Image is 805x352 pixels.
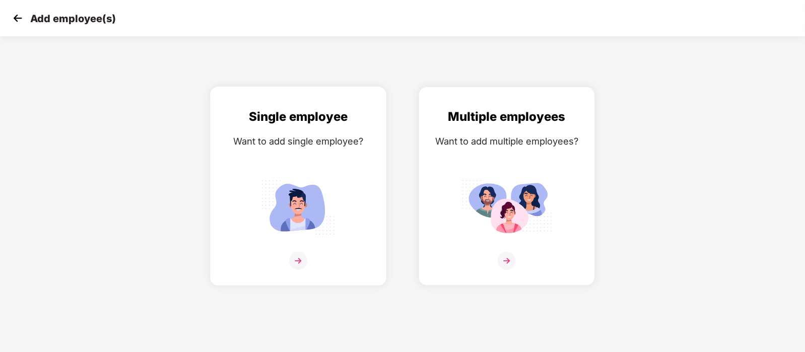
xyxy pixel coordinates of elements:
[221,107,376,126] div: Single employee
[498,252,516,270] img: svg+xml;base64,PHN2ZyB4bWxucz0iaHR0cDovL3d3dy53My5vcmcvMjAwMC9zdmciIHdpZHRoPSIzNiIgaGVpZ2h0PSIzNi...
[461,176,552,239] img: svg+xml;base64,PHN2ZyB4bWxucz0iaHR0cDovL3d3dy53My5vcmcvMjAwMC9zdmciIGlkPSJNdWx0aXBsZV9lbXBsb3llZS...
[253,176,344,239] img: svg+xml;base64,PHN2ZyB4bWxucz0iaHR0cDovL3d3dy53My5vcmcvMjAwMC9zdmciIGlkPSJTaW5nbGVfZW1wbG95ZWUiIH...
[10,11,25,26] img: svg+xml;base64,PHN2ZyB4bWxucz0iaHR0cDovL3d3dy53My5vcmcvMjAwMC9zdmciIHdpZHRoPSIzMCIgaGVpZ2h0PSIzMC...
[429,107,584,126] div: Multiple employees
[30,13,116,25] p: Add employee(s)
[221,134,376,149] div: Want to add single employee?
[429,134,584,149] div: Want to add multiple employees?
[289,252,307,270] img: svg+xml;base64,PHN2ZyB4bWxucz0iaHR0cDovL3d3dy53My5vcmcvMjAwMC9zdmciIHdpZHRoPSIzNiIgaGVpZ2h0PSIzNi...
